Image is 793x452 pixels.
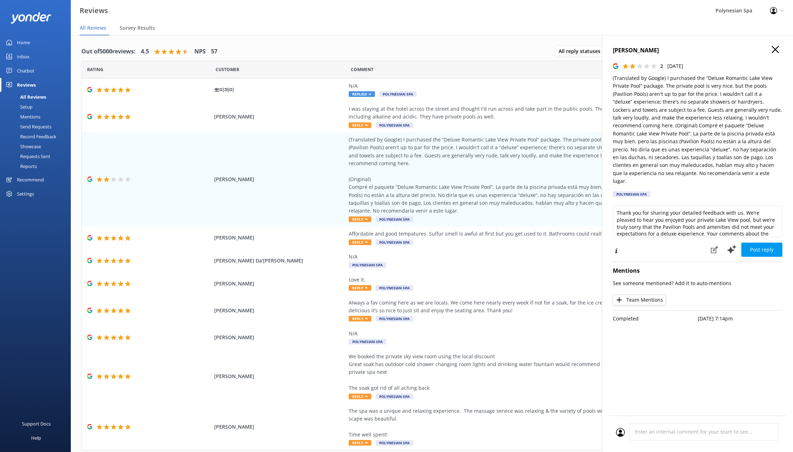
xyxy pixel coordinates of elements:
span: Polynesian Spa [376,440,413,446]
div: Polynesian Spa [613,191,650,197]
button: Post reply [741,243,782,257]
img: user_profile.svg [616,428,625,437]
div: Requests Sent [4,151,50,161]
div: Chatbot [17,64,34,78]
div: Reports [4,161,37,171]
h4: [PERSON_NAME] [613,46,782,55]
div: N/A [349,330,671,337]
span: Replied [349,91,375,97]
span: 2 [660,63,663,69]
span: Survey Results [120,24,155,31]
a: All Reviews [4,92,71,102]
div: I was staying at the hotel across the street and thought I'd run across and take part in the publ... [349,105,671,121]
div: N/A [349,253,671,261]
h4: Out of 5000 reviews: [81,47,136,56]
a: Record Feedback [4,132,71,141]
div: Inbox [17,50,29,64]
div: Record Feedback [4,132,56,141]
textarea: Thank you for sharing your detailed feedback with us. We’re pleased to hear you enjoyed your priv... [613,205,782,237]
span: Polynesian Spa [376,394,413,399]
span: All reply statuses [559,47,605,55]
h4: 4.5 [141,47,149,56]
div: Affordable and good tempatures. Sulfur smell is awful at first but you get used to it. Bathrooms ... [349,230,671,238]
a: Reports [4,161,71,171]
span: Reply [349,285,371,291]
span: [PERSON_NAME] [214,234,345,242]
a: Setup [4,102,71,112]
h4: NPS [194,47,206,56]
div: (Translated by Google) I purchased the “Deluxe Romantic Lake View Private Pool” package. The priv... [349,136,671,215]
a: Requests Sent [4,151,71,161]
span: Polynesian Spa [376,216,413,222]
p: Completed [613,315,698,323]
span: Reply [349,394,371,399]
h3: Reviews [80,5,108,16]
span: [PERSON_NAME] [214,175,345,183]
div: N/A [349,82,671,90]
div: Send Requests [4,122,51,132]
span: 뽀미까미 [214,86,345,94]
a: Mentions [4,112,71,122]
div: We booked the private sky view room using the local discount Great soak has outdoor cold shower c... [349,353,671,392]
div: Home [17,35,30,50]
div: Setup [4,102,33,112]
span: [PERSON_NAME] [214,280,345,288]
span: Date [87,66,103,73]
span: Reply [349,440,371,446]
span: Polynesian Spa [376,316,413,321]
span: Question [351,66,373,73]
h4: 57 [211,47,217,56]
a: Send Requests [4,122,71,132]
span: Polynesian Spa [379,91,417,97]
div: The spa was a unique and relaxing experience. The massage service was relaxing & the variety of p... [349,407,671,439]
span: Reply [349,122,371,128]
span: [PERSON_NAME] [214,423,345,431]
div: Support Docs [22,417,51,431]
span: Polynesian Spa [376,285,413,291]
div: Always a fav coming here as we are locals. We come here nearly every week if not for a soak, for ... [349,299,671,315]
div: Reviews [17,78,36,92]
span: Date [216,66,239,73]
div: Showcase [4,141,41,151]
span: All Reviews [80,24,106,31]
span: Polynesian Spa [376,239,413,245]
span: [PERSON_NAME] [214,372,345,380]
p: (Translated by Google) I purchased the “Deluxe Romantic Lake View Private Pool” package. The priv... [613,74,782,185]
span: [PERSON_NAME] Da'[PERSON_NAME] [214,257,345,265]
span: [PERSON_NAME] [214,307,345,314]
div: Love it. [349,276,671,284]
a: Showcase [4,141,71,151]
div: All Reviews [4,92,46,102]
button: Close [772,46,779,54]
p: [DATE] 7:14pm [698,315,783,323]
span: [PERSON_NAME] [214,113,345,121]
img: yonder-white-logo.png [11,12,51,24]
p: [DATE] [667,62,683,70]
span: Polynesian Spa [349,339,386,344]
span: [PERSON_NAME] [214,334,345,341]
p: See someone mentioned? Add it to auto-mentions [613,279,782,287]
span: Polynesian Spa [376,122,413,128]
span: Reply [349,316,371,321]
div: Recommend [17,173,44,187]
div: Mentions [4,112,40,122]
button: Team Mentions [613,295,666,305]
span: Reply [349,239,371,245]
span: Reply [349,216,371,222]
h4: Mentions [613,266,782,276]
span: Polynesian Spa [349,262,386,268]
div: Help [31,431,41,445]
div: Settings [17,187,34,201]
